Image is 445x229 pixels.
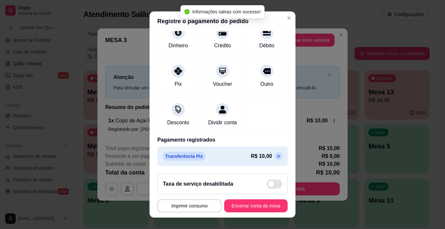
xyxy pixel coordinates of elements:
div: Dividir conta [208,119,237,127]
p: Pagamento registrados [157,136,288,144]
span: check-circle [184,9,190,14]
button: Encerrar conta da mesa [224,199,288,212]
div: Voucher [213,80,232,88]
div: Pix [175,80,182,88]
div: Outro [260,80,273,88]
div: Crédito [214,42,231,50]
button: Imprimir consumo [157,199,222,212]
header: Registre o pagamento do pedido [150,11,295,31]
span: Informações salvas com sucesso! [192,9,261,14]
div: Desconto [167,119,189,127]
p: Transferência Pix [163,152,206,161]
h2: Taxa de serviço desabilitada [163,180,233,188]
p: R$ 10,00 [251,152,272,160]
button: Close [284,13,294,23]
div: Dinheiro [168,42,188,50]
div: Débito [259,42,274,50]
